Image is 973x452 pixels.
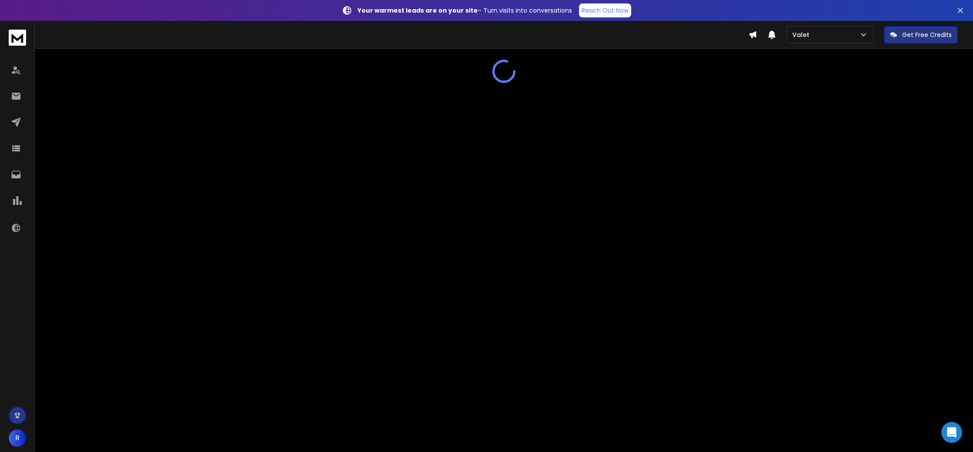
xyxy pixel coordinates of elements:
p: Valet [792,30,813,39]
p: Get Free Credits [902,30,952,39]
button: R [9,429,26,447]
button: Get Free Credits [884,26,958,44]
strong: Your warmest leads are on your site [357,6,478,15]
p: Reach Out Now [582,6,629,15]
p: – Turn visits into conversations [357,6,572,15]
a: Reach Out Now [579,3,631,17]
div: Open Intercom Messenger [941,422,962,443]
img: logo [9,30,26,46]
